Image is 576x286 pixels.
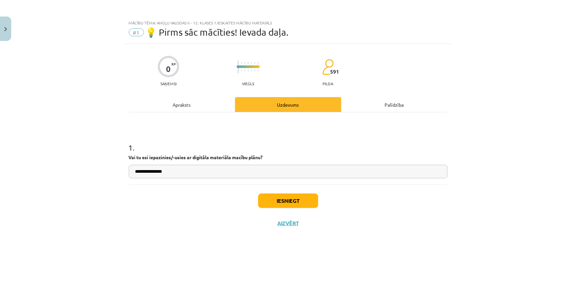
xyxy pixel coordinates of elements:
button: Aizvērt [276,220,301,227]
div: 0 [166,64,171,74]
p: Saņemsi [158,81,179,86]
div: Mācību tēma: Angļu valodas ii - 12. klases 1.ieskaites mācību materiāls [129,20,448,25]
span: XP [171,62,176,66]
span: #1 [129,28,144,36]
div: Palīdzība [341,97,448,112]
img: students-c634bb4e5e11cddfef0936a35e636f08e4e9abd3cc4e673bd6f9a4125e45ecb1.svg [322,59,334,75]
h1: 1 . [129,131,448,152]
img: icon-short-line-57e1e144782c952c97e751825c79c345078a6d821885a25fce030b3d8c18986b.svg [248,70,249,71]
img: icon-short-line-57e1e144782c952c97e751825c79c345078a6d821885a25fce030b3d8c18986b.svg [251,62,252,64]
img: icon-short-line-57e1e144782c952c97e751825c79c345078a6d821885a25fce030b3d8c18986b.svg [258,62,258,64]
span: 💡 Pirms sāc mācīties! Ievada daļa. [146,27,289,38]
img: icon-close-lesson-0947bae3869378f0d4975bcd49f059093ad1ed9edebbc8119c70593378902aed.svg [4,27,7,31]
strong: Vai tu esi iepazinies/-usies ar digitāla materiāla macību plānu? [129,154,263,160]
span: 591 [330,69,339,75]
img: icon-short-line-57e1e144782c952c97e751825c79c345078a6d821885a25fce030b3d8c18986b.svg [241,70,242,71]
img: icon-short-line-57e1e144782c952c97e751825c79c345078a6d821885a25fce030b3d8c18986b.svg [258,70,258,71]
p: Viegls [242,81,254,86]
img: icon-short-line-57e1e144782c952c97e751825c79c345078a6d821885a25fce030b3d8c18986b.svg [251,70,252,71]
button: Iesniegt [258,194,318,208]
div: Uzdevums [235,97,341,112]
p: pilda [322,81,333,86]
img: icon-long-line-d9ea69661e0d244f92f715978eff75569469978d946b2353a9bb055b3ed8787d.svg [238,60,239,73]
div: Apraksts [129,97,235,112]
img: icon-short-line-57e1e144782c952c97e751825c79c345078a6d821885a25fce030b3d8c18986b.svg [248,62,249,64]
img: icon-short-line-57e1e144782c952c97e751825c79c345078a6d821885a25fce030b3d8c18986b.svg [241,62,242,64]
